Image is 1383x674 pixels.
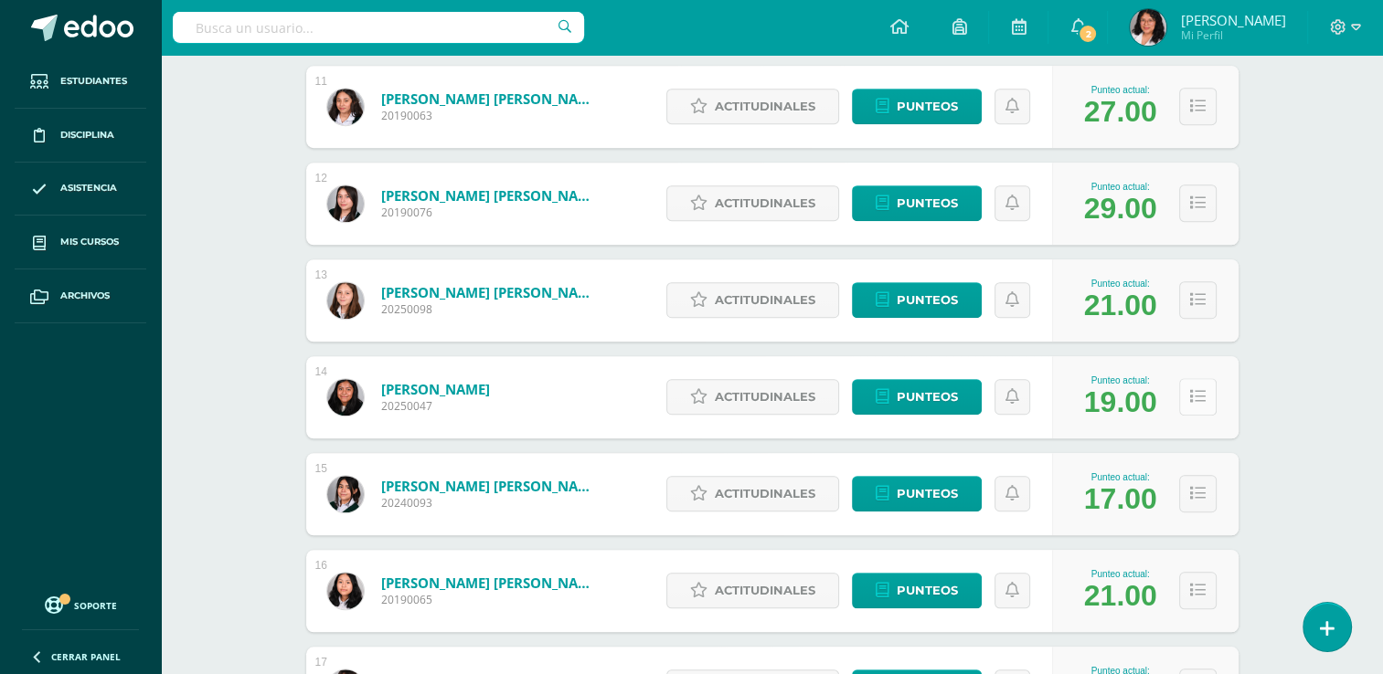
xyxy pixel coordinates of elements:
a: Archivos [15,269,146,323]
span: 20250098 [381,301,601,317]
span: Actitudinales [715,477,815,511]
div: Punteo actual: [1084,375,1157,385]
img: f3cf60cd6898400eaabe4d63530997ce.png [327,89,364,125]
span: Actitudinales [715,283,815,317]
div: Punteo actual: [1084,472,1157,482]
a: Actitudinales [666,476,839,511]
img: 3749386df91eb56acdc9718727b450b2.png [327,282,364,319]
span: Actitudinales [715,574,815,607]
div: 15 [315,462,327,475]
a: [PERSON_NAME] [PERSON_NAME] [381,283,601,301]
a: Asistencia [15,163,146,216]
a: [PERSON_NAME] [PERSON_NAME] [381,574,601,592]
span: 2 [1078,24,1098,44]
a: Estudiantes [15,55,146,109]
span: Punteos [897,477,958,511]
a: Actitudinales [666,379,839,415]
span: 20190076 [381,205,601,220]
span: Disciplina [60,128,114,142]
a: Punteos [852,476,982,511]
span: [PERSON_NAME] [1180,11,1285,29]
img: 3422b101b42f00b3c9e00078d2052091.png [327,379,364,416]
img: 4e42d158c8d13d5ce663d8357623b1f7.png [327,573,364,609]
a: Actitudinales [666,185,839,221]
div: 14 [315,365,327,378]
div: Punteo actual: [1084,569,1157,579]
a: Soporte [22,592,139,616]
div: Punteo actual: [1084,85,1157,95]
span: Soporte [74,599,117,612]
img: 3c149c565f4a1957b59d7a2219f3155c.png [327,185,364,222]
a: [PERSON_NAME] [PERSON_NAME] [381,186,601,205]
a: Disciplina [15,109,146,163]
a: Punteos [852,89,982,124]
div: 12 [315,172,327,184]
span: Punteos [897,186,958,220]
div: 16 [315,559,327,572]
a: [PERSON_NAME] [PERSON_NAME] [381,90,601,108]
div: 13 [315,269,327,281]
span: Punteos [897,283,958,317]
span: Punteos [897,574,958,607]
div: 17 [315,656,327,669]
a: Actitudinales [666,573,839,608]
span: Archivos [60,289,110,303]
div: Punteo actual: [1084,182,1157,192]
span: Mis cursos [60,235,119,249]
span: Estudiantes [60,74,127,89]
span: 20240093 [381,495,601,511]
a: Actitudinales [666,282,839,318]
span: Actitudinales [715,380,815,414]
div: 11 [315,75,327,88]
div: 19.00 [1084,385,1157,419]
a: Punteos [852,379,982,415]
span: Actitudinales [715,186,815,220]
a: Punteos [852,185,982,221]
div: 27.00 [1084,95,1157,129]
div: 21.00 [1084,579,1157,613]
span: 20190063 [381,108,601,123]
a: Actitudinales [666,89,839,124]
span: Mi Perfil [1180,27,1285,43]
img: 6c4ed624df2ef078b3316a21fee1d7c6.png [1130,9,1166,46]
a: [PERSON_NAME] [PERSON_NAME] [381,477,601,495]
span: Actitudinales [715,90,815,123]
div: Punteo actual: [1084,279,1157,289]
a: [PERSON_NAME] [381,380,490,398]
div: 21.00 [1084,289,1157,322]
span: 20190065 [381,592,601,607]
a: Punteos [852,573,982,608]
span: 20250047 [381,398,490,414]
a: Punteos [852,282,982,318]
span: Asistencia [60,181,117,195]
span: Punteos [897,90,958,123]
a: Mis cursos [15,216,146,269]
input: Busca un usuario... [173,12,584,43]
div: 29.00 [1084,192,1157,226]
div: 17.00 [1084,482,1157,516]
span: Cerrar panel [51,650,121,663]
span: Punteos [897,380,958,414]
img: 533245cea9acc6e0d18d1a7feeb82132.png [327,476,364,512]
